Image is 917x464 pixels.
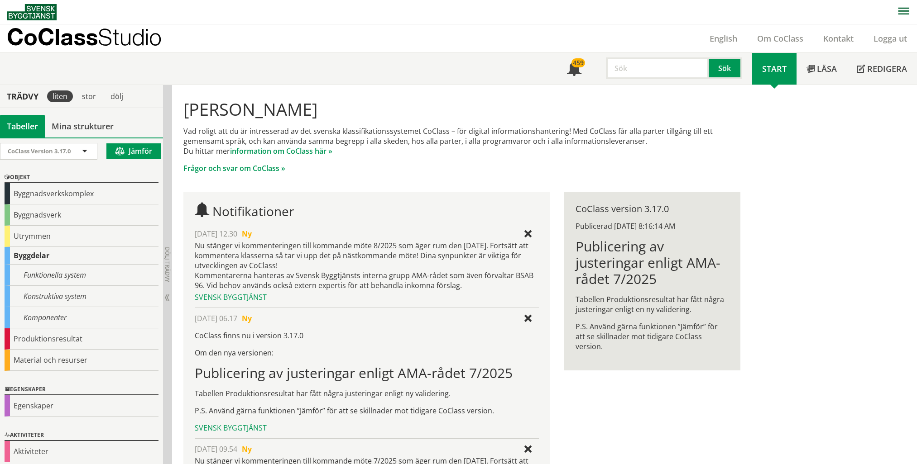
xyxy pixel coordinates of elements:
[195,365,538,381] h1: Publicering av justeringar enligt AMA-rådet 7/2025
[762,63,787,74] span: Start
[195,348,538,358] p: Om den nya versionen:
[98,24,162,50] span: Studio
[5,286,158,307] div: Konstruktiva system
[867,63,907,74] span: Redigera
[5,307,158,328] div: Komponenter
[864,33,917,44] a: Logga ut
[5,247,158,265] div: Byggdelar
[576,322,728,351] p: P.S. Använd gärna funktionen ”Jämför” för att se skillnader mot tidigare CoClass version.
[5,328,158,350] div: Produktionsresultat
[5,183,158,204] div: Byggnadsverkskomplex
[5,441,158,462] div: Aktiviteter
[105,90,129,102] div: dölj
[752,53,797,85] a: Start
[709,57,742,79] button: Sök
[230,146,332,156] a: information om CoClass här »
[183,99,740,119] h1: [PERSON_NAME]
[557,53,591,85] a: 459
[576,204,728,214] div: CoClass version 3.17.0
[195,331,538,341] p: CoClass finns nu i version 3.17.0
[195,406,538,416] p: P.S. Använd gärna funktionen ”Jämför” för att se skillnader mot tidigare CoClass version.
[106,143,161,159] button: Jämför
[817,63,837,74] span: Läsa
[5,384,158,395] div: Egenskaper
[195,423,538,433] div: Svensk Byggtjänst
[195,388,538,398] p: Tabellen Produktionsresultat har fått några justeringar enligt ny validering.
[183,163,285,173] a: Frågor och svar om CoClass »
[242,229,252,239] span: Ny
[242,313,252,323] span: Ny
[797,53,847,85] a: Läsa
[7,4,57,20] img: Svensk Byggtjänst
[163,247,171,282] span: Dölj trädvy
[747,33,813,44] a: Om CoClass
[567,62,581,77] span: Notifikationer
[195,444,237,454] span: [DATE] 09.54
[847,53,917,85] a: Redigera
[212,203,294,220] span: Notifikationer
[183,126,740,156] p: Vad roligt att du är intresserad av det svenska klassifikationssystemet CoClass – för digital inf...
[195,229,237,239] span: [DATE] 12.30
[2,91,43,101] div: Trädvy
[242,444,252,454] span: Ny
[7,24,181,52] a: CoClassStudio
[5,430,158,441] div: Aktiviteter
[195,313,237,323] span: [DATE] 06.17
[5,265,158,286] div: Funktionella system
[571,58,585,67] div: 459
[7,32,162,42] p: CoClass
[77,90,101,102] div: stor
[700,33,747,44] a: English
[606,57,709,79] input: Sök
[576,221,728,231] div: Publicerad [DATE] 8:16:14 AM
[5,350,158,371] div: Material och resurser
[195,241,538,290] div: Nu stänger vi kommenteringen till kommande möte 8/2025 som äger rum den [DATE]. Fortsätt att komm...
[45,115,120,137] a: Mina strukturer
[813,33,864,44] a: Kontakt
[576,238,728,287] h1: Publicering av justeringar enligt AMA-rådet 7/2025
[5,226,158,247] div: Utrymmen
[8,147,71,155] span: CoClass Version 3.17.0
[576,294,728,314] p: Tabellen Produktionsresultat har fått några justeringar enligt en ny validering.
[5,204,158,226] div: Byggnadsverk
[195,292,538,302] div: Svensk Byggtjänst
[5,395,158,417] div: Egenskaper
[47,90,73,102] div: liten
[5,172,158,183] div: Objekt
